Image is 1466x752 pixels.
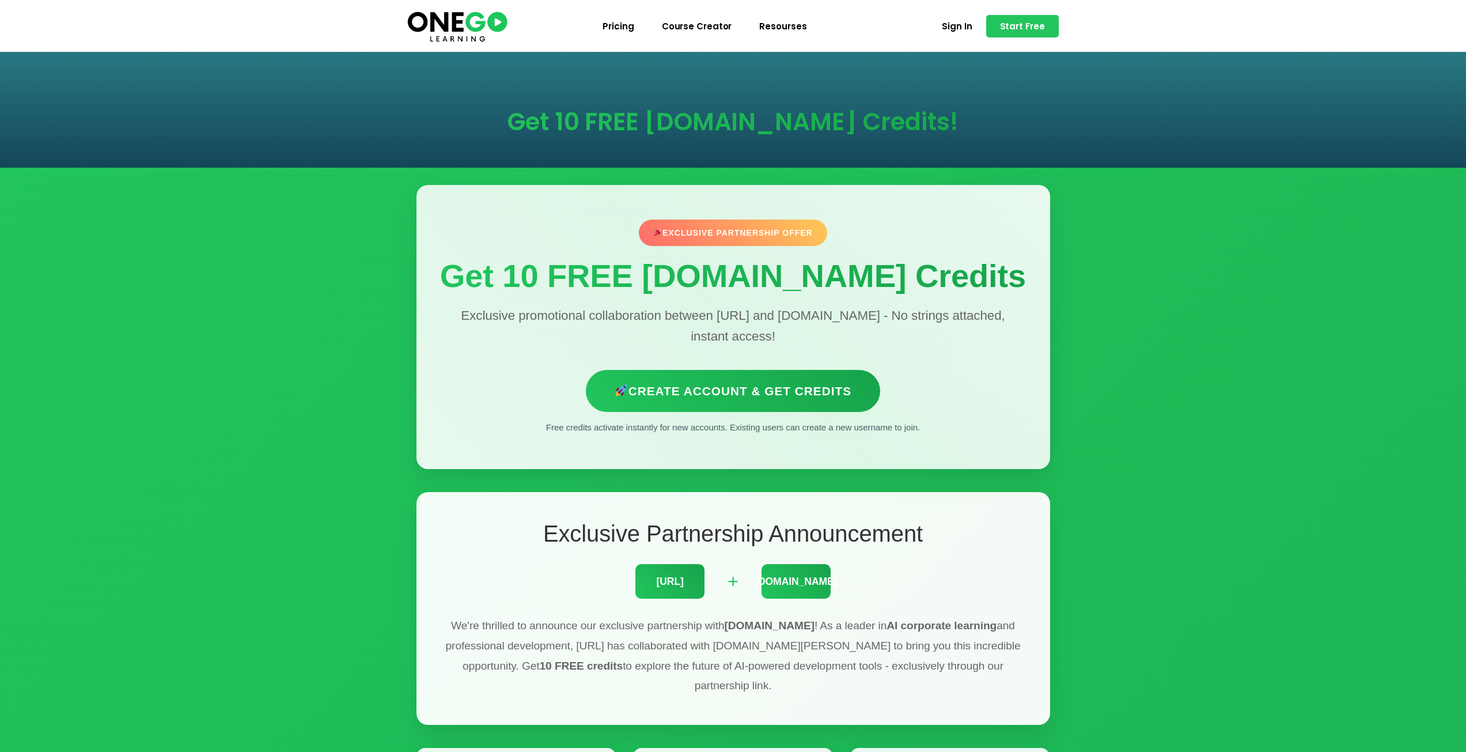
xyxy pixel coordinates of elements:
[986,15,1059,37] a: Start Free
[662,22,732,31] span: Course Creator
[589,15,647,37] a: Pricing
[887,619,997,632] strong: AI corporate learning
[440,305,1027,347] p: Exclusive promotional collaboration between [URL] and [DOMAIN_NAME] - No strings attached, instan...
[1000,22,1045,31] span: Start Free
[440,421,1027,434] p: Free credits activate instantly for new accounts. Existing users can create a new username to join.
[928,15,986,37] a: Sign In
[724,619,814,632] strong: [DOMAIN_NAME]
[430,110,1036,134] h1: Get 10 FREE [DOMAIN_NAME] Credits!
[942,22,972,31] span: Sign In
[762,564,831,599] div: [DOMAIN_NAME]
[440,258,1027,294] h1: Get 10 FREE [DOMAIN_NAME] Credits
[648,15,746,37] a: Course Creator
[745,15,820,37] a: Resourses
[728,567,738,596] div: +
[651,228,660,237] img: 🎉
[615,384,627,396] img: 🚀
[540,660,623,672] strong: 10 FREE credits
[759,22,806,31] span: Resourses
[586,370,880,412] a: Create Account & Get Credits
[603,22,634,31] span: Pricing
[635,219,831,247] div: Exclusive Partnership Offer
[440,616,1027,696] p: We're thrilled to announce our exclusive partnership with ! As a leader in and professional devel...
[440,521,1027,547] h2: Exclusive Partnership Announcement
[635,564,704,599] div: [URL]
